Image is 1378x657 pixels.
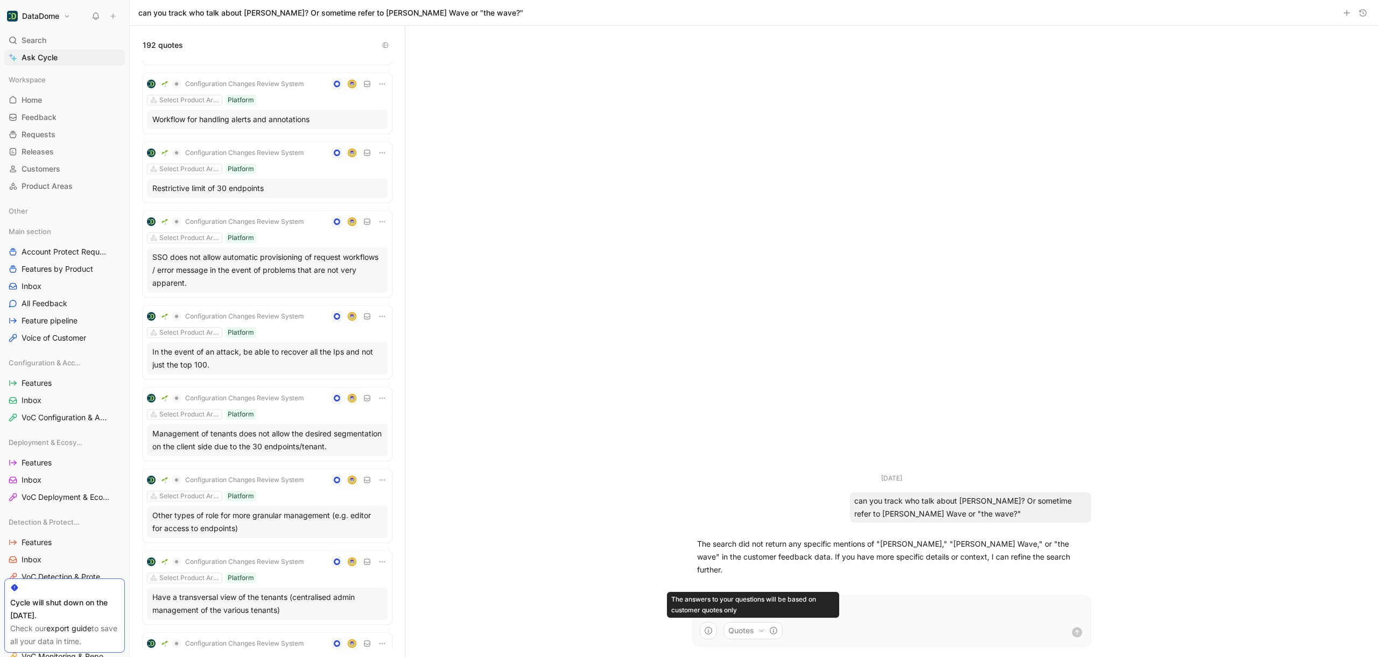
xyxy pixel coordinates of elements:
div: Other types of role for more granular management (e.g. editor for access to endpoints) [152,509,382,535]
img: logo [147,394,156,402]
span: Home [22,95,42,105]
span: Configuration Changes Review System [185,217,304,226]
span: VoC Deployment & Ecosystem [22,492,111,503]
span: Features [22,378,52,388]
div: Select Product Area [159,95,220,105]
div: The answers to your questions will be based on customer quotes only [667,592,839,618]
img: avatar [349,150,356,157]
span: 192 quotes [143,39,183,52]
div: Select Product Area [159,573,220,583]
div: Platform [228,95,254,105]
span: Search [22,34,46,47]
div: Configuration & AccessFeaturesInboxVoC Configuration & Access [4,355,125,426]
div: Configuration & Access [4,355,125,371]
button: 🌱Configuration Changes Review System [158,637,308,650]
a: VoC Detection & Protection [4,569,125,585]
a: Inbox [4,392,125,408]
div: Workspace [4,72,125,88]
span: VoC Detection & Protection [22,571,110,582]
img: logo [147,80,156,88]
a: Feedback [4,109,125,125]
span: Features by Product [22,264,93,274]
div: Cycle will shut down on the [DATE]. [10,596,119,622]
span: Account Protect Requests [22,246,110,257]
span: Deployment & Ecosystem [9,437,82,448]
div: Platform [228,327,254,338]
img: logo [147,476,156,484]
span: Features [22,537,52,548]
span: Inbox [22,554,41,565]
h1: DataDome [22,11,59,21]
span: Configuration Changes Review System [185,639,304,648]
div: Platform [228,164,254,174]
span: Configuration Changes Review System [185,80,304,88]
button: Quotes [723,622,783,639]
img: logo [147,557,156,566]
span: Voice of Customer [22,333,86,343]
span: Workspace [9,74,46,85]
a: Requests [4,126,125,143]
span: VoC Configuration & Access [22,412,111,423]
div: Select Product Area [159,409,220,420]
a: Feature pipeline [4,313,125,329]
img: avatar [349,313,356,320]
img: 🌱 [161,640,168,647]
span: Feature pipeline [22,315,78,326]
img: avatar [349,81,356,88]
div: [DATE] [881,473,902,484]
div: Management of tenants does not allow the desired segmentation on the client side due to the 30 en... [152,427,382,453]
div: Main section [4,223,125,239]
div: Platform [228,491,254,501]
div: Other [4,203,125,222]
img: 🌱 [161,313,168,320]
span: Feedback [22,112,57,123]
img: logo [147,639,156,648]
div: Search [4,32,125,48]
a: All Feedback [4,295,125,312]
div: Deployment & Ecosystem [4,434,125,450]
img: 🌱 [161,81,168,87]
span: All Feedback [22,298,67,309]
a: Inbox [4,552,125,568]
div: Select Product Area [159,164,220,174]
span: Other [9,206,28,216]
a: Features by Product [4,261,125,277]
a: Home [4,92,125,108]
p: The search did not return any specific mentions of "[PERSON_NAME]," "[PERSON_NAME] Wave," or "the... [697,538,1087,576]
span: Detection & Protection [9,517,81,527]
span: Releases [22,146,54,157]
div: Other [4,203,125,219]
span: Ask Cycle [22,51,58,64]
div: Detection & Protection [4,514,125,530]
button: 🌱Configuration Changes Review System [158,146,308,159]
a: VoC Configuration & Access [4,409,125,426]
div: Select Product Area [159,491,220,501]
img: 🌱 [161,477,168,483]
a: Features [4,455,125,471]
img: avatar [349,477,356,484]
span: Configuration Changes Review System [185,149,304,157]
span: Inbox [22,395,41,406]
span: Inbox [22,475,41,485]
button: 🌱Configuration Changes Review System [158,555,308,568]
div: In the event of an attack, be able to recover all the Ips and not just the top 100. [152,345,382,371]
a: VoC Deployment & Ecosystem [4,489,125,505]
a: Releases [4,144,125,160]
img: 🌱 [161,150,168,156]
a: Features [4,534,125,550]
span: Requests [22,129,55,140]
div: can you track who talk about [PERSON_NAME]? Or sometime refer to [PERSON_NAME] Wave or "the wave?" [850,492,1091,522]
span: Customers [22,164,60,174]
img: avatar [349,218,356,225]
a: Inbox [4,472,125,488]
a: Inbox [4,278,125,294]
span: Product Areas [22,181,73,192]
div: Restrictive limit of 30 endpoints [152,182,382,195]
div: Select Product Area [159,327,220,338]
img: avatar [349,559,356,566]
a: Product Areas [4,178,125,194]
div: Platform [228,232,254,243]
img: logo [147,149,156,157]
div: Main sectionAccount Protect RequestsFeatures by ProductInboxAll FeedbackFeature pipelineVoice of ... [4,223,125,346]
div: Have a transversal view of the tenants (centralised admin management of the various tenants) [152,591,382,617]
